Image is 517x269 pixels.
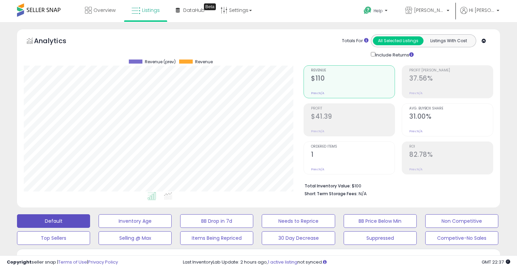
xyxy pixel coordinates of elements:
[409,129,423,133] small: Prev: N/A
[366,51,422,58] div: Include Returns
[311,74,395,84] h2: $110
[180,231,253,245] button: Items Being Repriced
[409,113,493,122] h2: 31.00%
[58,259,87,265] a: Terms of Use
[17,214,90,228] button: Default
[180,214,253,228] button: BB Drop in 7d
[7,259,118,266] div: seller snap | |
[311,167,324,171] small: Prev: N/A
[311,129,324,133] small: Prev: N/A
[99,231,172,245] button: Selling @ Max
[425,214,498,228] button: Non Competitive
[268,259,297,265] a: 1 active listing
[305,181,488,189] li: $100
[145,60,176,64] span: Revenue (prev)
[17,231,90,245] button: Top Sellers
[262,231,335,245] button: 30 Day Decrease
[93,7,116,14] span: Overview
[99,214,172,228] button: Inventory Age
[183,7,205,14] span: DataHub
[460,7,499,22] a: Hi [PERSON_NAME]
[373,36,424,45] button: All Selected Listings
[7,259,32,265] strong: Copyright
[305,183,351,189] b: Total Inventory Value:
[358,1,394,22] a: Help
[374,8,383,14] span: Help
[414,7,445,14] span: [PERSON_NAME]
[311,91,324,95] small: Prev: N/A
[359,190,367,197] span: N/A
[262,214,335,228] button: Needs to Reprice
[342,38,368,44] div: Totals For
[311,107,395,111] span: Profit
[409,74,493,84] h2: 37.56%
[363,6,372,15] i: Get Help
[88,259,118,265] a: Privacy Policy
[409,145,493,149] span: ROI
[469,7,495,14] span: Hi [PERSON_NAME]
[409,69,493,72] span: Profit [PERSON_NAME]
[409,91,423,95] small: Prev: N/A
[311,113,395,122] h2: $41.39
[195,60,213,64] span: Revenue
[183,259,510,266] div: Last InventoryLab Update: 2 hours ago, not synced.
[423,36,474,45] button: Listings With Cost
[142,7,160,14] span: Listings
[204,3,216,10] div: Tooltip anchor
[409,151,493,160] h2: 82.78%
[311,69,395,72] span: Revenue
[425,231,498,245] button: Competive-No Sales
[409,167,423,171] small: Prev: N/A
[409,107,493,111] span: Avg. Buybox Share
[311,145,395,149] span: Ordered Items
[305,191,358,197] b: Short Term Storage Fees:
[344,214,417,228] button: BB Price Below Min
[311,151,395,160] h2: 1
[34,36,80,47] h5: Analytics
[344,231,417,245] button: Suppressed
[482,259,510,265] span: 2025-09-11 22:37 GMT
